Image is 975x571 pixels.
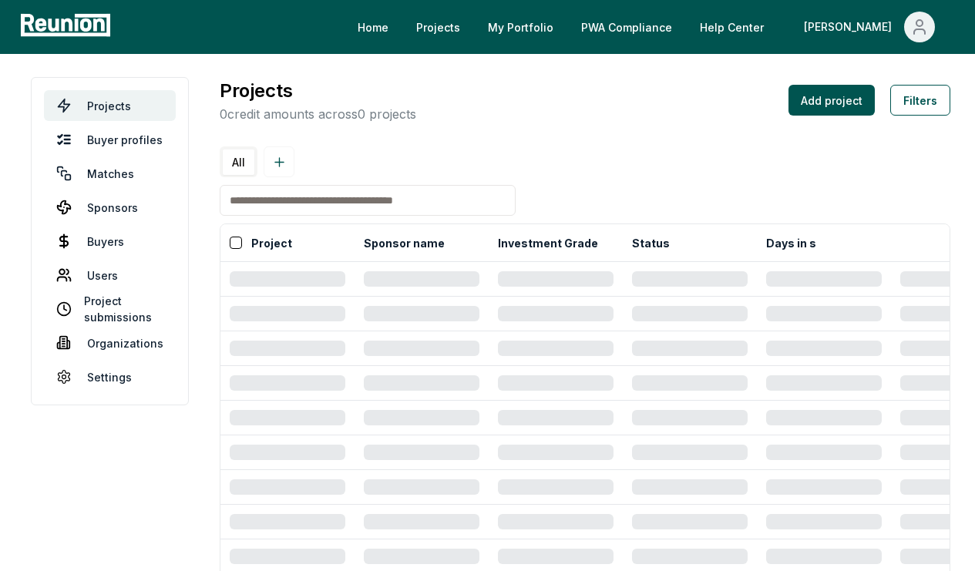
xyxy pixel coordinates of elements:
a: Users [44,260,176,291]
button: Project [248,227,295,258]
button: Investment Grade [495,227,601,258]
a: PWA Compliance [569,12,684,42]
a: Projects [404,12,472,42]
a: Help Center [688,12,776,42]
a: Organizations [44,327,176,358]
a: Buyers [44,226,176,257]
h3: Projects [220,77,416,105]
nav: Main [345,12,960,42]
a: Home [345,12,401,42]
button: [PERSON_NAME] [792,12,947,42]
button: Days in status [763,227,849,258]
a: Sponsors [44,192,176,223]
a: Buyer profiles [44,124,176,155]
button: All [223,149,254,175]
button: Add project [788,85,875,116]
button: Filters [890,85,950,116]
a: Settings [44,361,176,392]
a: Matches [44,158,176,189]
button: Sponsor name [361,227,448,258]
a: My Portfolio [476,12,566,42]
button: Status [629,227,673,258]
p: 0 credit amounts across 0 projects [220,105,416,123]
a: Projects [44,90,176,121]
div: [PERSON_NAME] [804,12,898,42]
a: Project submissions [44,294,176,324]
